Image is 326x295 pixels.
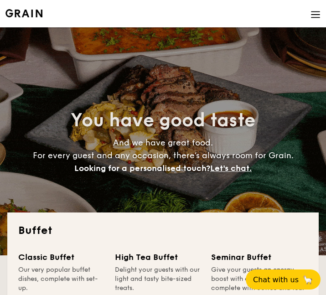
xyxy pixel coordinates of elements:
[246,269,321,290] button: Chat with us🦙
[211,265,308,293] div: Give your guests an energy boost with our seminar menus, complete with coffee and tea.
[210,163,252,173] span: Let's chat.
[5,9,42,17] a: Logotype
[18,223,308,238] h2: Buffet
[5,9,42,17] img: Grain
[211,251,308,264] div: Seminar Buffet
[310,10,321,20] img: icon-hamburger-menu.db5d7e83.svg
[115,265,201,293] div: Delight your guests with our light and tasty bite-sized treats.
[253,275,299,284] span: Chat with us
[18,251,104,264] div: Classic Buffet
[302,274,313,285] span: 🦙
[18,265,104,293] div: Our very popular buffet dishes, complete with set-up.
[115,251,201,264] div: High Tea Buffet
